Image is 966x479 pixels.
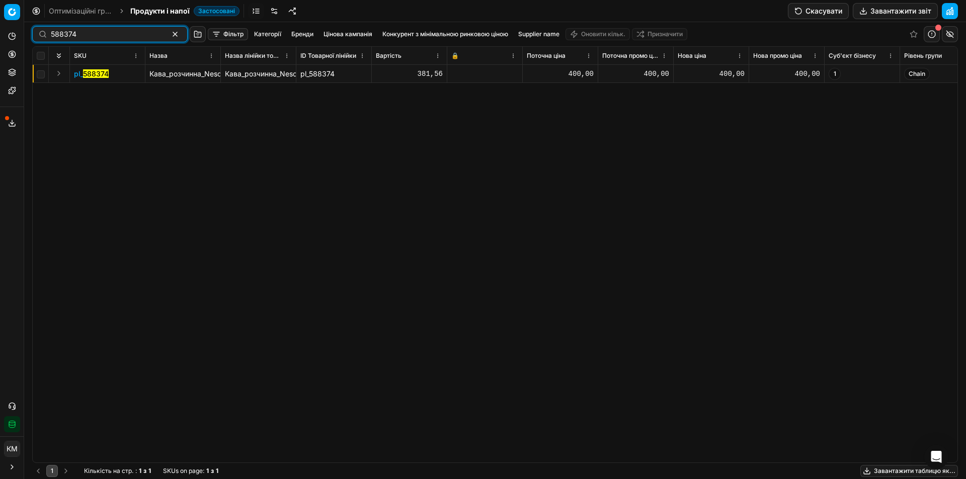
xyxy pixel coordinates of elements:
[225,52,282,60] span: Назва лінійки товарів
[208,28,248,40] button: Фільтр
[378,28,512,40] button: Конкурент з мінімальною ринковою ціною
[139,467,141,475] strong: 1
[300,52,356,60] span: ID Товарної лінійки
[60,465,72,477] button: Go to next page
[46,465,58,477] button: 1
[32,465,72,477] nav: pagination
[829,52,876,60] span: Суб'єкт бізнесу
[216,467,218,475] strong: 1
[451,52,459,60] span: 🔒
[376,69,443,79] div: 381,56
[904,52,942,60] span: Рівень групи
[53,50,65,62] button: Expand all
[194,6,239,16] span: Застосовані
[300,69,367,79] div: pl_588374
[53,67,65,79] button: Expand
[904,68,930,80] span: Chain
[74,69,109,79] button: pl_588374
[143,467,146,475] strong: з
[51,29,161,39] input: Пошук по SKU або назві
[84,467,151,475] div: :
[130,6,190,16] span: Продукти і напої
[49,6,113,16] a: Оптимізаційні групи
[49,6,239,16] nav: breadcrumb
[74,52,87,60] span: SKU
[83,69,109,78] mark: 588374
[514,28,563,40] button: Supplier name
[84,467,133,475] span: Кількість на стр.
[225,69,292,79] div: Кава_розчинна_Nescafe_Gold_310_г_(928742)
[163,467,204,475] span: SKUs on page :
[206,467,209,475] strong: 1
[130,6,239,16] span: Продукти і напоїЗастосовані
[319,28,376,40] button: Цінова кампанія
[527,52,566,60] span: Поточна ціна
[74,69,109,79] span: pl_
[4,441,20,457] button: КM
[211,467,214,475] strong: з
[602,52,659,60] span: Поточна промо ціна
[250,28,285,40] button: Категорії
[149,52,168,60] span: Назва
[860,465,958,477] button: Завантажити таблицю як...
[566,28,630,40] button: Оновити кільк.
[148,467,151,475] strong: 1
[829,68,841,80] span: 1
[632,28,687,40] button: Призначити
[753,69,820,79] div: 400,00
[5,441,20,456] span: КM
[853,3,938,19] button: Завантажити звіт
[753,52,802,60] span: Нова промо ціна
[602,69,669,79] div: 400,00
[287,28,317,40] button: Бренди
[788,3,849,19] button: Скасувати
[376,52,401,60] span: Вартість
[924,445,948,469] div: Open Intercom Messenger
[527,69,594,79] div: 400,00
[149,69,304,78] span: Кава_розчинна_Nescafe_Gold_310_г_(928742)
[678,69,745,79] div: 400,00
[32,465,44,477] button: Go to previous page
[678,52,706,60] span: Нова ціна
